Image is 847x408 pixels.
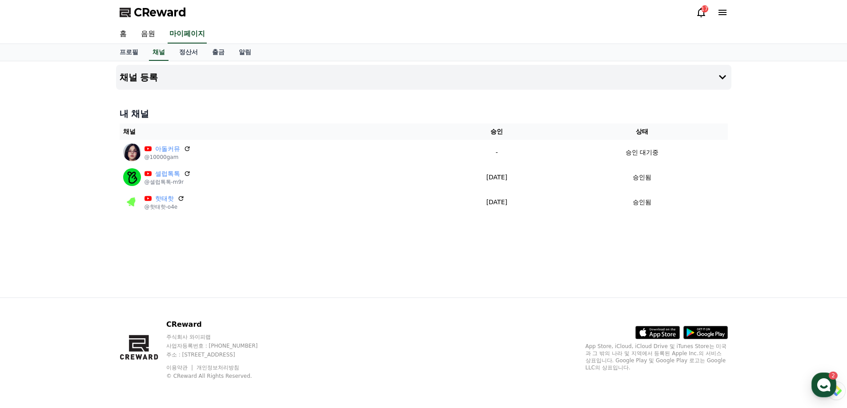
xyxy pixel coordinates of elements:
[696,7,707,18] a: 17
[172,44,205,61] a: 정산서
[633,173,651,182] p: 승인됨
[557,123,728,140] th: 상태
[123,143,141,161] img: 아돌커뮤
[205,44,232,61] a: 출금
[168,25,207,44] a: 마이페이지
[166,351,275,358] p: 주소 : [STREET_ADDRESS]
[134,25,162,44] a: 음원
[145,203,185,210] p: @핫태핫-o4e
[120,123,437,140] th: 채널
[116,65,731,90] button: 채널 등록
[123,193,141,211] img: 핫태핫
[437,123,557,140] th: 승인
[123,168,141,186] img: 셀럽톡톡
[155,194,174,203] a: 핫태핫
[120,107,728,120] h4: 내 채널
[155,169,180,178] a: 셀럽톡톡
[197,364,239,371] a: 개인정보처리방침
[145,178,191,186] p: @셀럽톡톡-m9r
[166,333,275,341] p: 주식회사 와이피랩
[441,148,553,157] p: -
[134,5,186,20] span: CReward
[232,44,258,61] a: 알림
[166,342,275,349] p: 사업자등록번호 : [PHONE_NUMBER]
[166,364,194,371] a: 이용약관
[149,44,169,61] a: 채널
[586,343,728,371] p: App Store, iCloud, iCloud Drive 및 iTunes Store는 미국과 그 밖의 나라 및 지역에서 등록된 Apple Inc.의 서비스 상표입니다. Goo...
[626,148,658,157] p: 승인 대기중
[120,5,186,20] a: CReward
[120,72,158,82] h4: 채널 등록
[441,173,553,182] p: [DATE]
[441,198,553,207] p: [DATE]
[145,154,191,161] p: @10000gam
[701,5,708,12] div: 17
[112,44,145,61] a: 프로필
[633,198,651,207] p: 승인됨
[155,144,180,154] a: 아돌커뮤
[166,372,275,380] p: © CReward All Rights Reserved.
[166,319,275,330] p: CReward
[112,25,134,44] a: 홈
